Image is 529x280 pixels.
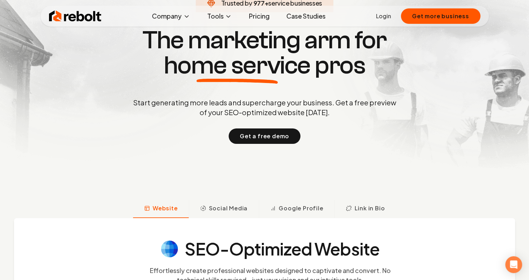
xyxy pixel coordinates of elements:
[185,240,380,257] h4: SEO-Optimized Website
[201,9,237,23] button: Tools
[189,200,259,218] button: Social Media
[97,28,433,78] h1: The marketing arm for pros
[280,9,331,23] a: Case Studies
[279,204,323,212] span: Google Profile
[401,8,480,24] button: Get more business
[132,98,398,117] p: Start generating more leads and supercharge your business. Get a free preview of your SEO-optimiz...
[229,128,300,144] button: Get a free demo
[133,200,189,218] button: Website
[209,204,248,212] span: Social Media
[243,9,275,23] a: Pricing
[49,9,102,23] img: Rebolt Logo
[164,53,311,78] span: home service
[146,9,196,23] button: Company
[153,204,178,212] span: Website
[334,200,396,218] button: Link in Bio
[376,12,391,20] a: Login
[354,204,385,212] span: Link in Bio
[505,256,522,273] div: Open Intercom Messenger
[259,200,334,218] button: Google Profile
